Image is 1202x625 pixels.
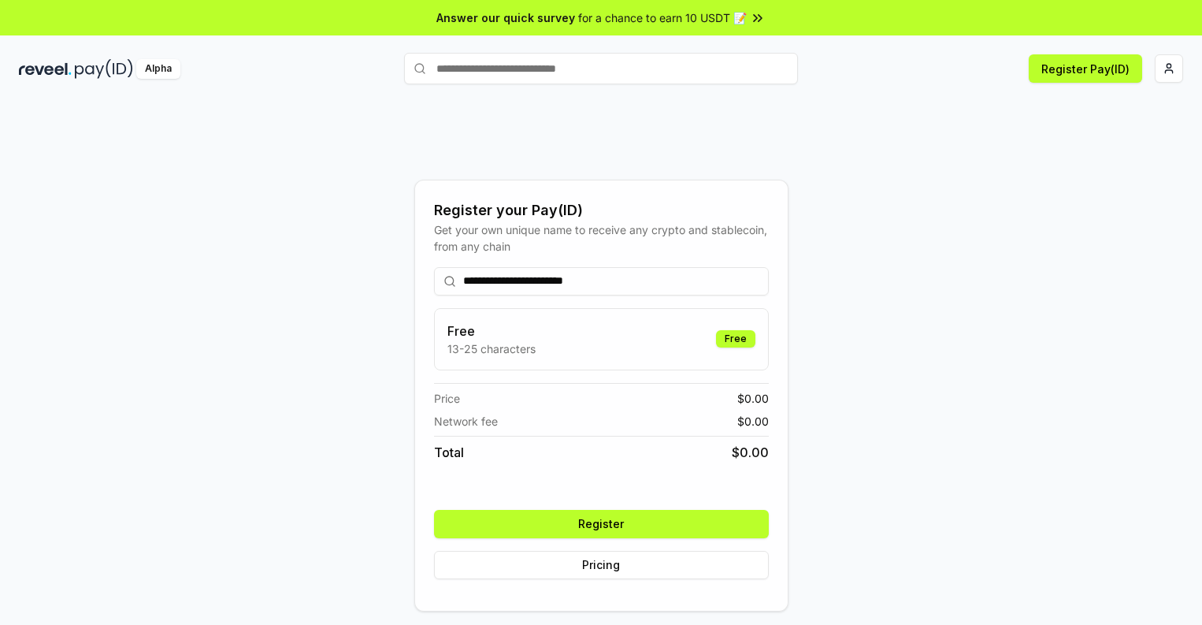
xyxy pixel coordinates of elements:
[447,322,536,340] h3: Free
[447,340,536,357] p: 13-25 characters
[19,59,72,79] img: reveel_dark
[732,443,769,462] span: $ 0.00
[578,9,747,26] span: for a chance to earn 10 USDT 📝
[434,551,769,579] button: Pricing
[434,510,769,538] button: Register
[75,59,133,79] img: pay_id
[737,390,769,407] span: $ 0.00
[1029,54,1142,83] button: Register Pay(ID)
[434,390,460,407] span: Price
[434,413,498,430] span: Network fee
[737,413,769,430] span: $ 0.00
[434,443,464,462] span: Total
[716,330,755,348] div: Free
[436,9,575,26] span: Answer our quick survey
[434,221,769,255] div: Get your own unique name to receive any crypto and stablecoin, from any chain
[434,199,769,221] div: Register your Pay(ID)
[136,59,180,79] div: Alpha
